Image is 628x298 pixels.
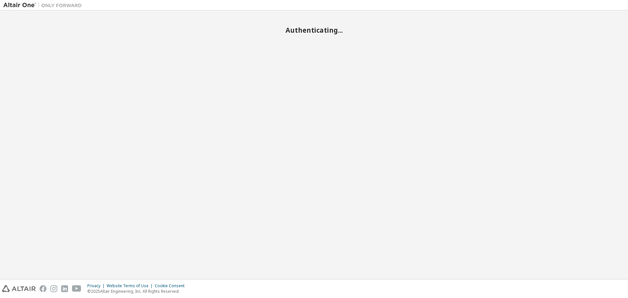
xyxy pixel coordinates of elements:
p: © 2025 Altair Engineering, Inc. All Rights Reserved. [87,289,188,294]
h2: Authenticating... [3,26,625,34]
div: Privacy [87,283,107,289]
img: Altair One [3,2,85,9]
img: facebook.svg [40,285,46,292]
img: youtube.svg [72,285,81,292]
div: Cookie Consent [155,283,188,289]
img: instagram.svg [50,285,57,292]
img: altair_logo.svg [2,285,36,292]
div: Website Terms of Use [107,283,155,289]
img: linkedin.svg [61,285,68,292]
